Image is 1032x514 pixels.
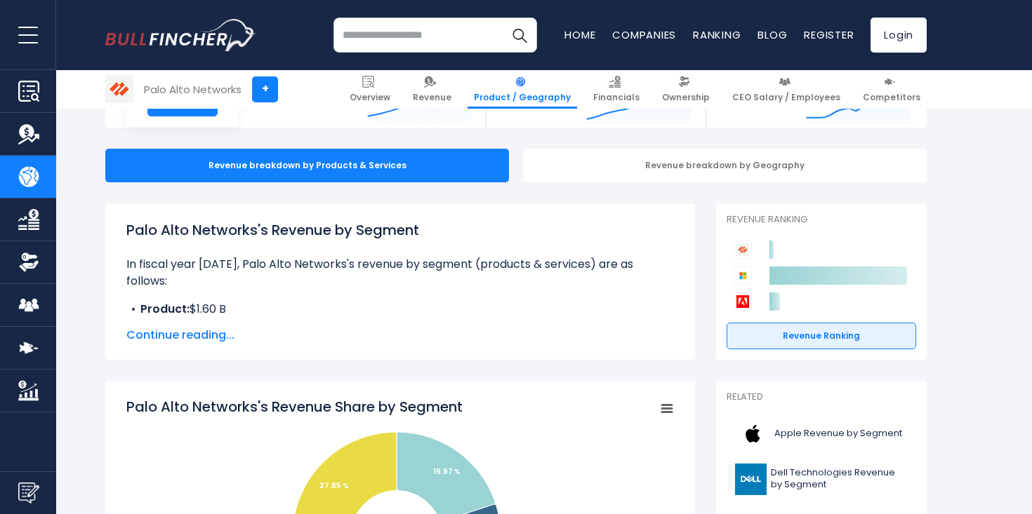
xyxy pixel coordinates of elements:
[126,301,674,318] li: $1.60 B
[252,76,278,102] a: +
[593,92,640,103] span: Financials
[140,301,190,317] b: Product:
[126,327,674,344] span: Continue reading...
[734,266,752,285] img: Microsoft Corporation competitors logo
[735,464,767,495] img: DELL logo
[656,70,716,109] a: Ownership
[771,467,908,491] span: Dell Technologies Revenue by Segment
[474,92,571,103] span: Product / Geography
[126,256,674,290] p: In fiscal year [DATE], Palo Alto Networks's revenue by segment (products & services) are as follows:
[735,418,770,449] img: AAPL logo
[804,27,854,42] a: Register
[433,466,461,477] tspan: 19.97 %
[523,149,927,182] div: Revenue breakdown by Geography
[727,214,916,226] p: Revenue Ranking
[587,70,646,109] a: Financials
[726,70,847,109] a: CEO Salary / Employees
[662,92,710,103] span: Ownership
[413,92,451,103] span: Revenue
[863,92,920,103] span: Competitors
[126,397,463,417] tspan: Palo Alto Networks's Revenue Share by Segment
[564,27,595,42] a: Home
[774,428,902,440] span: Apple Revenue by Segment
[343,70,397,109] a: Overview
[871,18,927,53] a: Login
[502,18,537,53] button: Search
[727,414,916,453] a: Apple Revenue by Segment
[319,480,349,491] tspan: 27.85 %
[727,391,916,403] p: Related
[350,92,390,103] span: Overview
[693,27,741,42] a: Ranking
[727,323,916,349] a: Revenue Ranking
[126,219,674,241] h1: Palo Alto Networks's Revenue by Segment
[105,149,509,182] div: Revenue breakdown by Products & Services
[734,292,752,311] img: Adobe competitors logo
[732,92,840,103] span: CEO Salary / Employees
[161,97,168,110] strong: +
[734,241,752,259] img: Palo Alto Networks competitors logo
[105,19,256,51] img: bullfincher logo
[106,76,133,102] img: PANW logo
[468,70,577,109] a: Product / Geography
[727,460,916,499] a: Dell Technologies Revenue by Segment
[406,70,458,109] a: Revenue
[105,19,256,51] a: Go to homepage
[758,27,787,42] a: Blog
[612,27,676,42] a: Companies
[18,252,39,273] img: Ownership
[856,70,927,109] a: Competitors
[144,81,242,97] div: Palo Alto Networks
